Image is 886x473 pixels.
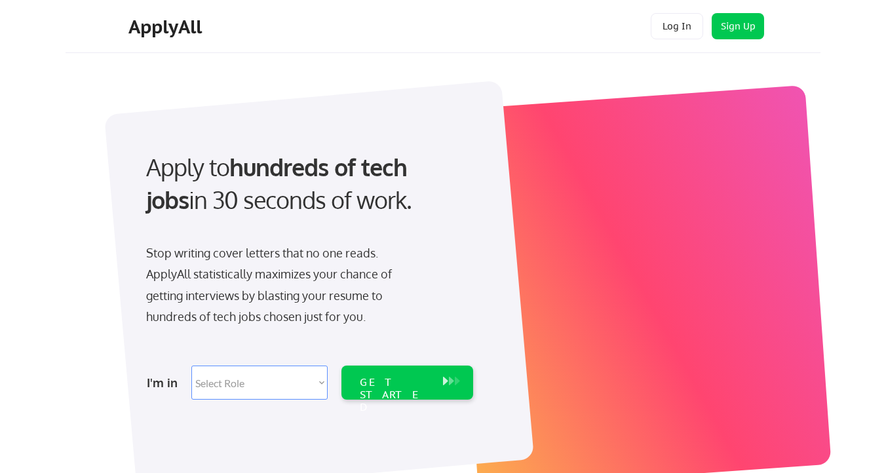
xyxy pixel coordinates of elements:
div: GET STARTED [360,376,430,414]
button: Log In [651,13,703,39]
strong: hundreds of tech jobs [146,152,413,214]
div: I'm in [147,372,183,393]
div: ApplyAll [128,16,206,38]
div: Apply to in 30 seconds of work. [146,151,468,217]
div: Stop writing cover letters that no one reads. ApplyAll statistically maximizes your chance of get... [146,242,415,328]
button: Sign Up [712,13,764,39]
